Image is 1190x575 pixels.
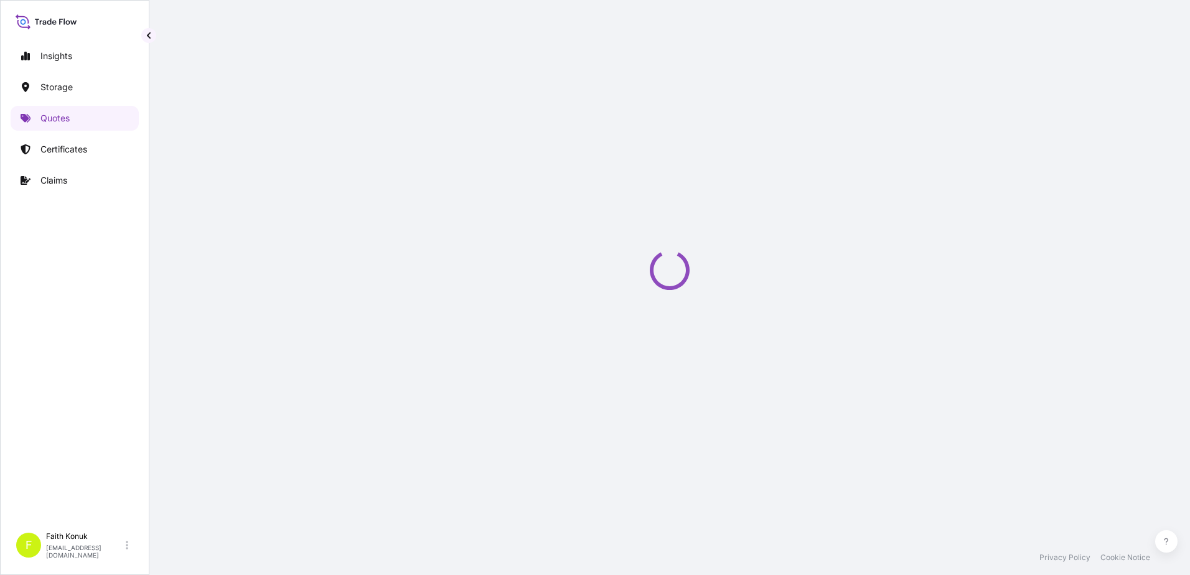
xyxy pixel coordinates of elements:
p: Claims [40,174,67,187]
p: Quotes [40,112,70,124]
a: Certificates [11,137,139,162]
a: Privacy Policy [1039,553,1090,563]
a: Claims [11,168,139,193]
a: Storage [11,75,139,100]
a: Insights [11,44,139,68]
p: [EMAIL_ADDRESS][DOMAIN_NAME] [46,544,123,559]
p: Certificates [40,143,87,156]
p: Faith Konuk [46,531,123,541]
a: Cookie Notice [1100,553,1150,563]
span: F [26,539,32,551]
a: Quotes [11,106,139,131]
p: Insights [40,50,72,62]
p: Storage [40,81,73,93]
